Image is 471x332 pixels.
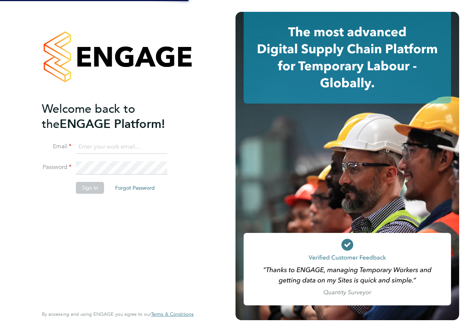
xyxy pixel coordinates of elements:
a: Terms & Conditions [151,311,194,317]
label: Password [42,163,71,171]
button: Forgot Password [109,182,161,194]
h2: ENGAGE Platform! [42,101,186,132]
span: Welcome back to the [42,102,135,131]
span: By accessing and using ENGAGE you agree to our [42,311,194,317]
label: Email [42,143,71,150]
button: Sign In [76,182,104,194]
input: Enter your work email... [76,140,167,154]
